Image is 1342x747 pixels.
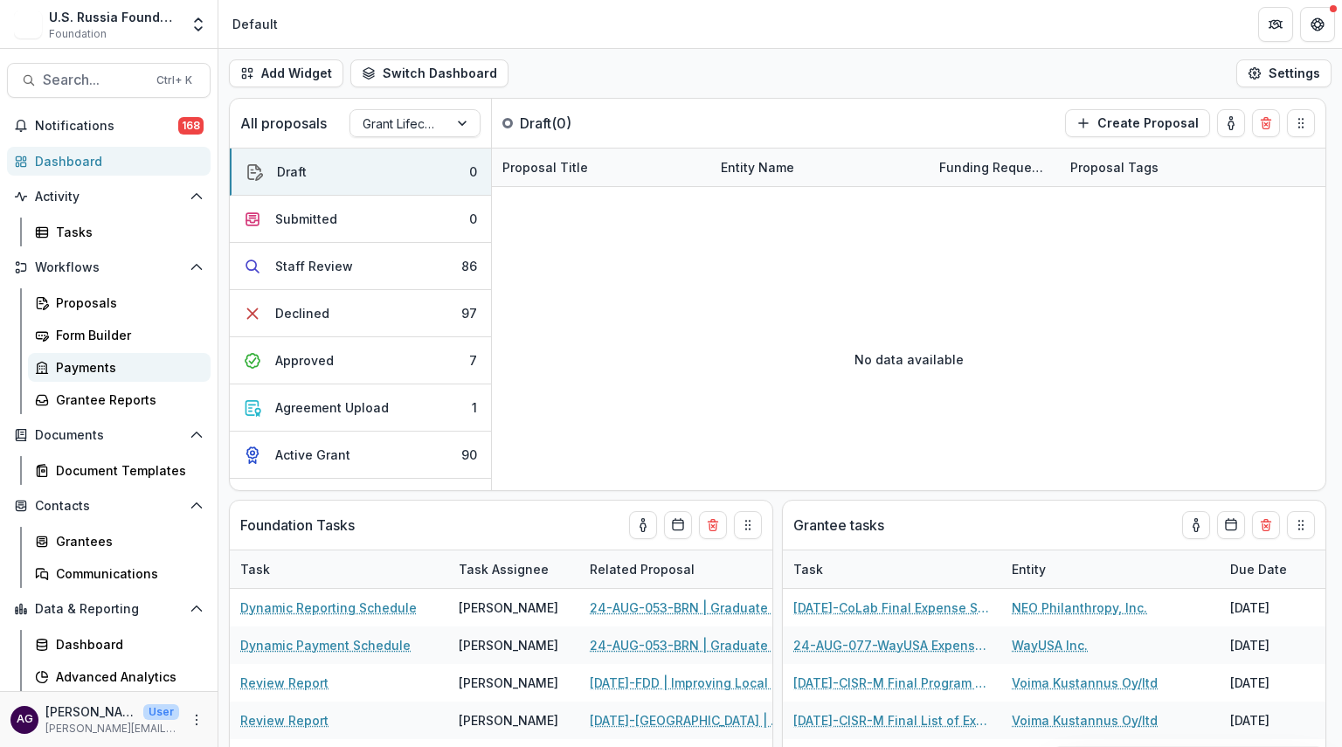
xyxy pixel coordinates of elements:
button: toggle-assigned-to-me [1182,511,1210,539]
div: Task Assignee [448,550,579,588]
a: Dashboard [7,147,211,176]
p: Foundation Tasks [240,515,355,536]
div: Proposal Title [492,149,710,186]
div: Proposals [56,294,197,312]
div: Funding Requested [929,158,1060,176]
div: Entity [1001,550,1220,588]
div: Proposal Title [492,158,598,176]
button: Draft0 [230,149,491,196]
div: [PERSON_NAME] [459,674,558,692]
div: Active Grant [275,446,350,464]
button: Delete card [1252,109,1280,137]
div: U.S. Russia Foundation [49,8,179,26]
div: Advanced Analytics [56,667,197,686]
div: Task [783,560,834,578]
div: Dashboard [35,152,197,170]
div: 90 [461,446,477,464]
a: [DATE]-CoLab Final Expense Summary [793,598,991,617]
div: Task [230,550,448,588]
a: Document Templates [28,456,211,485]
button: Submitted0 [230,196,491,243]
button: Drag [734,511,762,539]
div: Payments [56,358,197,377]
a: Grantee Reports [28,385,211,414]
p: User [143,704,179,720]
div: Form Builder [56,326,197,344]
div: Funding Requested [929,149,1060,186]
a: Dynamic Reporting Schedule [240,598,417,617]
div: 1 [472,398,477,417]
button: Declined97 [230,290,491,337]
a: 24-AUG-053-BRN | Graduate Research Cooperation Project 2.0 [590,636,787,654]
div: Default [232,15,278,33]
button: Drag [1287,511,1315,539]
button: Staff Review86 [230,243,491,290]
a: Grantees [28,527,211,556]
div: Grantee Reports [56,391,197,409]
a: Review Report [240,674,329,692]
a: WayUSA Inc. [1012,636,1088,654]
p: All proposals [240,113,327,134]
div: Draft [277,163,307,181]
div: Related Proposal [579,550,798,588]
button: Active Grant90 [230,432,491,479]
p: No data available [854,350,964,369]
div: 0 [469,210,477,228]
div: Staff Review [275,257,353,275]
div: Related Proposal [579,560,705,578]
div: Submitted [275,210,337,228]
button: Open Contacts [7,492,211,520]
button: Approved7 [230,337,491,384]
button: More [186,709,207,730]
a: Communications [28,559,211,588]
span: Contacts [35,499,183,514]
a: 24-AUG-053-BRN | Graduate Research Cooperation Project 2.0 [590,598,787,617]
div: 86 [461,257,477,275]
div: Alan Griffin [17,714,33,725]
img: U.S. Russia Foundation [14,10,42,38]
a: Voima Kustannus Oy/ltd [1012,674,1158,692]
button: toggle-assigned-to-me [629,511,657,539]
a: Voima Kustannus Oy/ltd [1012,711,1158,730]
span: Notifications [35,119,178,134]
a: 24-AUG-077-WayUSA Expense Summary #2 [793,636,991,654]
a: [DATE]-CISR-M Final Program Report [793,674,991,692]
a: Review Report [240,711,329,730]
div: Task [783,550,1001,588]
div: Ctrl + K [153,71,196,90]
button: Create Proposal [1065,109,1210,137]
div: 0 [469,163,477,181]
div: Dashboard [56,635,197,654]
div: Proposal Tags [1060,149,1278,186]
button: Delete card [699,511,727,539]
button: Agreement Upload1 [230,384,491,432]
button: Drag [1287,109,1315,137]
button: Search... [7,63,211,98]
p: [PERSON_NAME][EMAIL_ADDRESS][PERSON_NAME][DOMAIN_NAME] [45,721,179,737]
nav: breadcrumb [225,11,285,37]
button: Open entity switcher [186,7,211,42]
a: [DATE]-FDD | Improving Local Governance Competence Among Rising Exiled Russian Civil Society Leaders [590,674,787,692]
a: [DATE]-[GEOGRAPHIC_DATA] | Fostering the Next Generation of Russia-focused Professionals [590,711,787,730]
div: Declined [275,304,329,322]
button: Open Data & Reporting [7,595,211,623]
div: Entity [1001,560,1056,578]
span: Workflows [35,260,183,275]
div: 97 [461,304,477,322]
a: Proposals [28,288,211,317]
span: Data & Reporting [35,602,183,617]
a: Dynamic Payment Schedule [240,636,411,654]
p: Draft ( 0 ) [520,113,651,134]
button: Switch Dashboard [350,59,508,87]
div: [PERSON_NAME] [459,598,558,617]
div: Grantees [56,532,197,550]
div: Task Assignee [448,560,559,578]
div: Proposal Tags [1060,158,1169,176]
button: Open Workflows [7,253,211,281]
span: Documents [35,428,183,443]
button: Add Widget [229,59,343,87]
p: Grantee tasks [793,515,884,536]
